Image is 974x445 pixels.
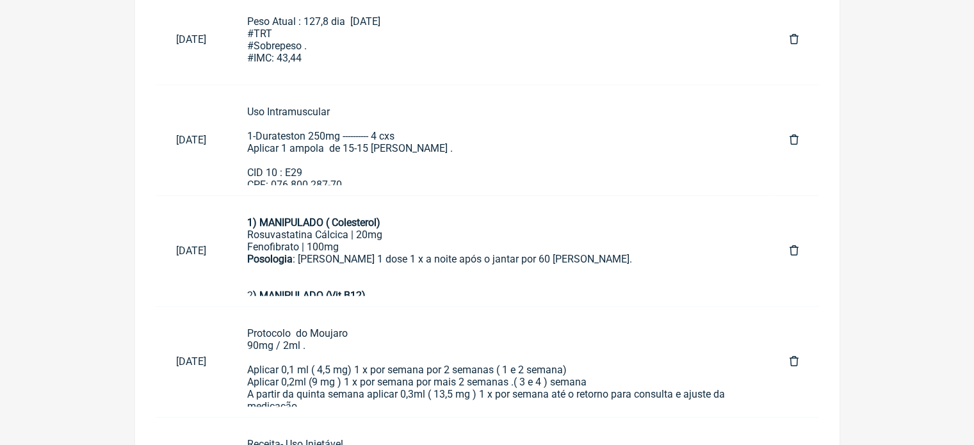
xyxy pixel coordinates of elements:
[156,124,227,156] a: [DATE]
[247,229,749,241] div: Rosuvastatina Cálcica | 20mg
[227,95,769,185] a: Uso Intramuscular1-Durateston 250mg ---------- 4 cxsAplicar 1 ampola de 15-15 [PERSON_NAME] .CID ...
[156,234,227,267] a: [DATE]
[247,241,749,253] div: Fenofibrato | 100mg
[247,216,380,229] strong: 1) MANIPULADO ( Colesterol)
[156,23,227,56] a: [DATE]
[247,327,749,412] div: Protocolo do Moujaro 90mg / 2ml . Aplicar 0,1 ml ( 4,5 mg) 1 x por semana por 2 semanas ( 1 e 2 s...
[247,15,749,64] div: Peso Atual : 127,8 dia [DATE] #TRT #Sobrepeso . #IMC: 43,44
[156,345,227,378] a: [DATE]
[247,253,293,265] strong: Posologia
[253,289,366,302] strong: ) MANIPULADO (Vit B12)
[247,106,749,191] div: Uso Intramuscular 1-Durateston 250mg ---------- 4 cxs Aplicar 1 ampola de 15-15 [PERSON_NAME] . C...
[227,317,769,407] a: Protocolo do Moujaro90mg / 2ml .Aplicar 0,1 ml ( 4,5 mg) 1 x por semana por 2 semanas ( 1 e 2 sem...
[227,206,769,296] a: 1) MANIPULADO ( Colesterol)Rosuvastatina Cálcica | 20mgFenofibrato | 100mgPosologia: [PERSON_NAME...
[247,253,749,302] div: : [PERSON_NAME] 1 dose 1 x a noite após o jantar por 60 [PERSON_NAME]. 2
[227,5,769,74] a: Peso Atual : 127,8 dia [DATE]#TRT#Sobrepeso .#IMC: 43,44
